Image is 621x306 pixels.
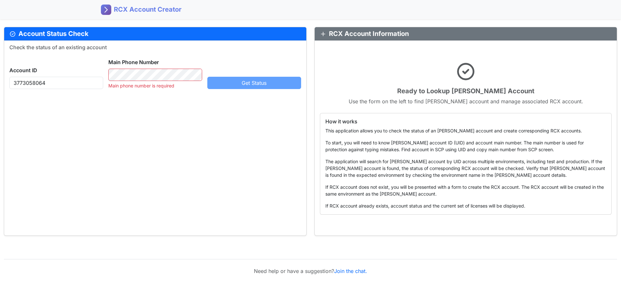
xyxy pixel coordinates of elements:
[320,30,612,38] h5: RCX Account Information
[325,158,606,178] p: The application will search for [PERSON_NAME] account by UID across multiple environments, includ...
[325,184,606,197] p: If RCX account does not exist, you will be presented with a form to create the RCX account. The R...
[9,30,301,38] h5: Account Status Check
[9,77,103,89] input: Enter account ID
[320,87,612,95] h5: Ready to Lookup [PERSON_NAME] Account
[325,127,606,134] p: This application allows you to check the status of an [PERSON_NAME] account and create correspond...
[101,3,181,17] a: RCX Account Creator
[9,44,301,51] h6: Check the status of an existing account
[9,66,37,74] label: Account ID
[325,139,606,153] p: To start, you will need to know [PERSON_NAME] account ID (UID) and account main number. The main ...
[108,58,159,66] label: Main Phone Number
[325,119,606,125] h6: How it works
[334,268,367,274] a: Join the chat.
[325,202,606,209] p: If RCX account already exists, account status and the current set of licenses will be displayed.
[108,82,202,89] div: Main phone number is required
[4,267,617,275] p: Need help or have a suggestion?
[114,5,181,14] span: RCX Account Creator
[320,97,612,105] p: Use the form on the left to find [PERSON_NAME] account and manage associated RCX account.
